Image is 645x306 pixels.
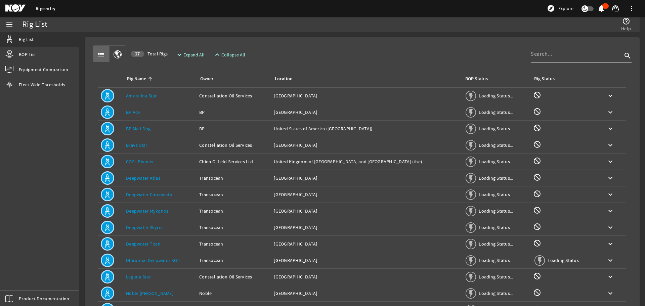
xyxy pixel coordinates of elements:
[126,274,151,280] a: Laguna Star
[611,4,619,12] mat-icon: support_agent
[479,224,513,230] span: Loading Status...
[199,175,268,181] div: Transocean
[479,257,513,263] span: Loading Status...
[199,224,268,231] div: Transocean
[606,256,614,264] mat-icon: keyboard_arrow_down
[199,208,268,214] div: Transocean
[274,257,459,264] div: [GEOGRAPHIC_DATA]
[19,295,69,302] span: Product Documentation
[531,50,622,58] input: Search...
[22,21,47,28] div: Rig List
[199,158,268,165] div: China Oilfield Services Ltd.
[479,274,513,280] span: Loading Status...
[606,289,614,297] mat-icon: keyboard_arrow_down
[126,175,160,181] a: Deepwater Atlas
[19,81,65,88] span: Fleet Wide Thresholds
[274,191,459,198] div: [GEOGRAPHIC_DATA]
[533,289,541,297] mat-icon: Rig Monitoring not available for this rig
[126,224,164,230] a: Deepwater Skyros
[126,75,191,83] div: Rig Name
[534,75,555,83] div: Rig Status
[623,0,640,16] button: more_vert
[533,190,541,198] mat-icon: Rig Monitoring not available for this rig
[274,92,459,99] div: [GEOGRAPHIC_DATA]
[199,290,268,297] div: Noble
[606,158,614,166] mat-icon: keyboard_arrow_down
[479,109,513,115] span: Loading Status...
[606,223,614,231] mat-icon: keyboard_arrow_down
[533,140,541,148] mat-icon: Rig Monitoring not available for this rig
[533,107,541,116] mat-icon: Rig Monitoring not available for this rig
[479,159,513,165] span: Loading Status...
[199,109,268,116] div: BP
[533,239,541,247] mat-icon: Rig Monitoring not available for this rig
[126,126,151,132] a: BP Mad Dog
[126,109,140,115] a: BP Ace
[548,257,582,263] span: Loading Status...
[479,142,513,148] span: Loading Status...
[622,17,630,25] mat-icon: help_outline
[533,272,541,280] mat-icon: Rig Monitoring not available for this rig
[544,3,576,14] button: Explore
[479,241,513,247] span: Loading Status...
[533,173,541,181] mat-icon: Rig Monitoring not available for this rig
[558,5,573,12] span: Explore
[175,51,181,59] mat-icon: expand_more
[199,92,268,99] div: Constellation Oil Services
[126,142,147,148] a: Brava Star
[126,290,173,296] a: Noble [PERSON_NAME]
[606,125,614,133] mat-icon: keyboard_arrow_down
[606,273,614,281] mat-icon: keyboard_arrow_down
[126,93,157,99] a: Amaralina Star
[19,36,34,43] span: Rig List
[131,50,168,57] span: Total Rigs
[533,157,541,165] mat-icon: Rig Monitoring not available for this rig
[183,51,205,58] span: Expand All
[200,75,213,83] div: Owner
[213,51,219,59] mat-icon: expand_less
[274,125,459,132] div: United States of America ([GEOGRAPHIC_DATA])
[533,91,541,99] mat-icon: Rig Monitoring not available for this rig
[479,126,513,132] span: Loading Status...
[274,290,459,297] div: [GEOGRAPHIC_DATA]
[199,273,268,280] div: Constellation Oil Services
[274,224,459,231] div: [GEOGRAPHIC_DATA]
[547,4,555,12] mat-icon: explore
[274,75,456,83] div: Location
[606,240,614,248] mat-icon: keyboard_arrow_down
[5,20,13,29] mat-icon: menu
[199,241,268,247] div: Transocean
[126,208,168,214] a: Deepwater Mykonos
[126,191,172,198] a: Deepwater Corcovado
[274,158,459,165] div: United Kingdom of [GEOGRAPHIC_DATA] and [GEOGRAPHIC_DATA] (the)
[479,208,513,214] span: Loading Status...
[131,51,144,57] div: 27
[126,257,180,263] a: Dhirubhai Deepwater KG2
[221,51,245,58] span: Collapse All
[533,206,541,214] mat-icon: Rig Monitoring not available for this rig
[126,241,161,247] a: Deepwater Titan
[606,141,614,149] mat-icon: keyboard_arrow_down
[597,4,605,12] mat-icon: notifications
[126,159,154,165] a: COSL Pioneer
[274,142,459,148] div: [GEOGRAPHIC_DATA]
[623,52,632,60] i: search
[274,208,459,214] div: [GEOGRAPHIC_DATA]
[465,75,488,83] div: BOP Status
[97,51,105,59] mat-icon: list
[199,125,268,132] div: BP
[127,75,146,83] div: Rig Name
[211,49,248,61] button: Collapse All
[199,142,268,148] div: Constellation Oil Services
[533,223,541,231] mat-icon: Rig Monitoring not available for this rig
[199,75,266,83] div: Owner
[274,273,459,280] div: [GEOGRAPHIC_DATA]
[479,93,513,99] span: Loading Status...
[173,49,207,61] button: Expand All
[199,191,268,198] div: Transocean
[479,191,513,198] span: Loading Status...
[606,207,614,215] mat-icon: keyboard_arrow_down
[275,75,293,83] div: Location
[274,175,459,181] div: [GEOGRAPHIC_DATA]
[274,241,459,247] div: [GEOGRAPHIC_DATA]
